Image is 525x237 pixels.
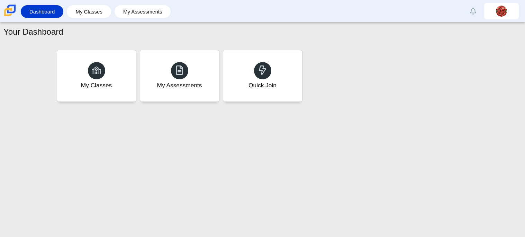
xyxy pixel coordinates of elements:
a: My Classes [70,5,108,18]
a: dasia.hillard.8gncUz [484,3,519,19]
div: Quick Join [248,81,277,90]
a: Dashboard [24,5,60,18]
a: My Assessments [140,50,219,102]
div: My Assessments [157,81,202,90]
a: My Assessments [118,5,168,18]
a: My Classes [57,50,136,102]
img: dasia.hillard.8gncUz [496,6,507,17]
div: My Classes [81,81,112,90]
a: Alerts [465,3,481,19]
h1: Your Dashboard [3,26,63,38]
a: Carmen School of Science & Technology [3,13,17,19]
a: Quick Join [223,50,302,102]
img: Carmen School of Science & Technology [3,3,17,18]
